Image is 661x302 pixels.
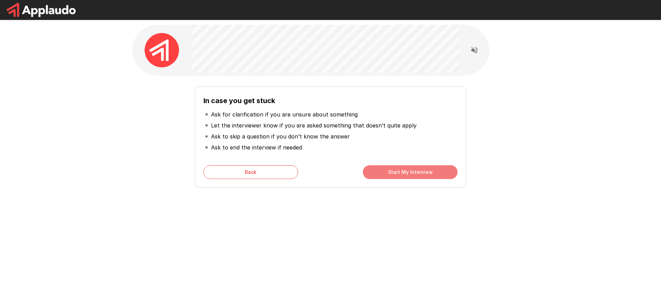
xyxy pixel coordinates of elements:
b: In case you get stuck [203,97,275,105]
p: Ask for clarification if you are unsure about something [211,110,358,119]
button: Back [203,165,298,179]
p: Ask to skip a question if you don’t know the answer [211,132,350,141]
img: applaudo_avatar.png [145,33,179,67]
button: Read questions aloud [468,43,481,57]
p: Let the interviewer know if you are asked something that doesn’t quite apply [211,121,417,130]
button: Start My Interview [363,165,458,179]
p: Ask to end the interview if needed [211,143,302,152]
